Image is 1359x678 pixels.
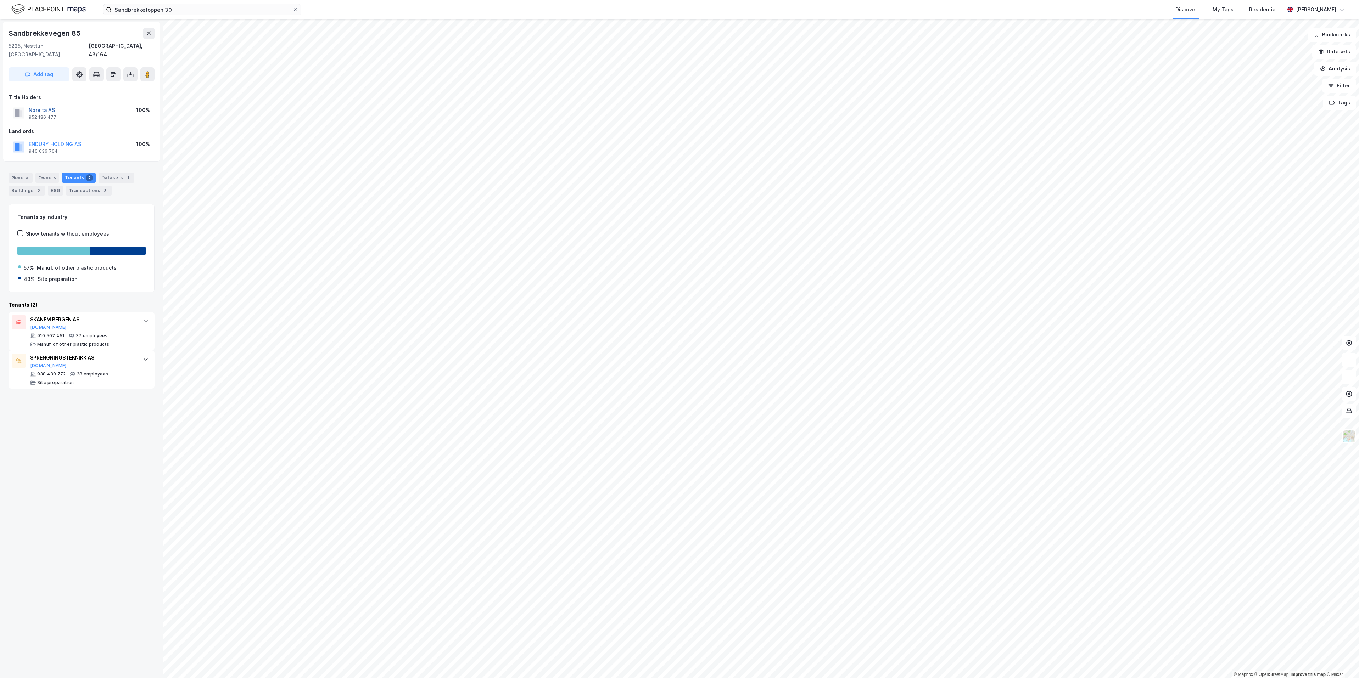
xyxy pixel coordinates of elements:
[35,173,59,183] div: Owners
[37,333,65,339] div: 910 507 451
[24,275,35,283] div: 43%
[1254,672,1289,677] a: OpenStreetMap
[30,363,67,368] button: [DOMAIN_NAME]
[1324,644,1359,678] iframe: Chat Widget
[99,173,134,183] div: Datasets
[1312,45,1356,59] button: Datasets
[9,28,82,39] div: Sandbrekkevegen 85
[26,230,109,238] div: Show tenants without employees
[37,341,109,347] div: Manuf. of other plastic products
[30,315,136,324] div: SKANEM BERGEN AS
[1308,28,1356,42] button: Bookmarks
[102,187,109,194] div: 3
[89,42,155,59] div: [GEOGRAPHIC_DATA], 43/164
[136,140,150,148] div: 100%
[37,380,74,385] div: Site preparation
[1213,5,1234,14] div: My Tags
[62,173,96,183] div: Tenants
[9,127,154,136] div: Landlords
[9,301,155,309] div: Tenants (2)
[37,371,66,377] div: 938 430 772
[1323,96,1356,110] button: Tags
[11,3,86,16] img: logo.f888ab2527a4732fd821a326f86c7f29.svg
[77,371,108,377] div: 28 employees
[37,264,117,272] div: Manuf. of other plastic products
[1291,672,1326,677] a: Improve this map
[66,186,112,196] div: Transactions
[9,93,154,102] div: Title Holders
[24,264,34,272] div: 57%
[38,275,77,283] div: Site preparation
[136,106,150,114] div: 100%
[1342,430,1356,443] img: Z
[30,324,67,330] button: [DOMAIN_NAME]
[35,187,42,194] div: 2
[29,114,56,120] div: 952 186 477
[86,174,93,181] div: 2
[76,333,107,339] div: 37 employees
[1314,62,1356,76] button: Analysis
[48,186,63,196] div: ESG
[1175,5,1197,14] div: Discover
[1296,5,1336,14] div: [PERSON_NAME]
[112,4,292,15] input: Search by address, cadastre, landlords, tenants or people
[9,42,89,59] div: 5225, Nesttun, [GEOGRAPHIC_DATA]
[17,213,146,221] div: Tenants by Industry
[9,67,69,81] button: Add tag
[124,174,132,181] div: 1
[1234,672,1253,677] a: Mapbox
[29,148,58,154] div: 940 036 704
[1249,5,1277,14] div: Residential
[9,186,45,196] div: Buildings
[9,173,33,183] div: General
[1322,79,1356,93] button: Filter
[30,354,136,362] div: SPRENGNINGSTEKNIKK AS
